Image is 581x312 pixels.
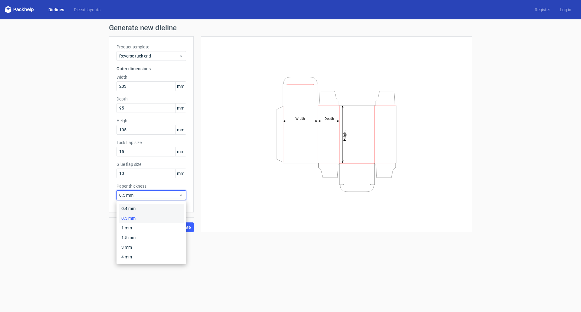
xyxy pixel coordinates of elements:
[117,161,186,167] label: Glue flap size
[175,147,186,156] span: mm
[117,140,186,146] label: Tuck flap size
[343,130,347,141] tspan: Height
[175,125,186,134] span: mm
[530,7,555,13] a: Register
[117,118,186,124] label: Height
[119,223,184,233] div: 1 mm
[175,169,186,178] span: mm
[117,96,186,102] label: Depth
[175,103,186,113] span: mm
[117,74,186,80] label: Width
[295,116,305,120] tspan: Width
[119,53,179,59] span: Reverse tuck end
[119,192,179,198] span: 0.5 mm
[324,116,334,120] tspan: Depth
[109,24,472,31] h1: Generate new dieline
[119,233,184,242] div: 1.5 mm
[117,183,186,189] label: Paper thickness
[555,7,576,13] a: Log in
[175,82,186,91] span: mm
[119,204,184,213] div: 0.4 mm
[117,44,186,50] label: Product template
[119,213,184,223] div: 0.5 mm
[119,252,184,262] div: 4 mm
[44,7,69,13] a: Dielines
[117,66,186,72] h3: Outer dimensions
[119,242,184,252] div: 3 mm
[69,7,105,13] a: Diecut layouts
